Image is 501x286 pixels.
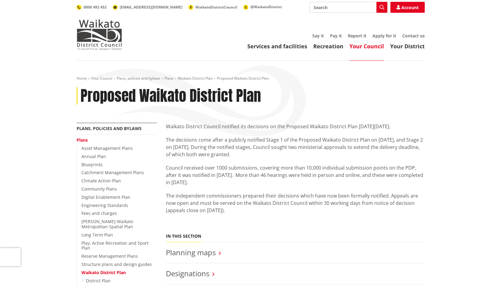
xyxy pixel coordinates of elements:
[81,170,144,175] a: Catchment Management Plans
[166,164,425,186] p: Council received over 1000 submissions, covering more than 10,000 individual submission points on...
[81,219,133,229] a: [PERSON_NAME]-Waikato Metropolitan Spatial Plan
[390,43,425,50] a: Your District
[178,76,213,81] a: Waikato District Plan
[217,76,269,81] span: Proposed Waikato District Plan
[166,192,425,214] p: The independent commissioners prepared their decisions which have now been formally notified. App...
[310,2,387,13] input: Search input
[402,33,425,39] a: Contact us
[250,4,282,9] span: @WaikatoDistrict
[81,87,261,105] h1: Proposed Waikato District Plan
[188,5,237,10] a: WaikatoDistrictCouncil
[77,5,107,10] a: 0800 492 452
[81,202,128,208] a: Engineering Standards
[77,76,425,81] nav: breadcrumb
[81,186,117,192] a: Community Plans
[164,76,173,81] a: Plans
[86,278,111,284] a: District Plan
[81,178,121,184] a: Climate Action Plan
[81,232,113,238] a: Long Term Plan
[120,5,182,10] span: [EMAIL_ADDRESS][DOMAIN_NAME]
[81,145,133,151] a: Asset Management Plans
[84,5,107,10] span: 0800 492 452
[81,162,103,167] a: Blueprints
[243,4,282,9] a: @WaikatoDistrict
[166,123,425,130] p: Waikato District Council notified its decisions on the Proposed Waikato District Plan [DATE][DATE].
[81,194,130,200] a: Digital Enablement Plan
[81,261,152,267] a: Structure plans and design guides
[348,33,366,39] a: Report it
[312,33,324,39] a: Say it
[166,268,209,278] a: Designations
[113,5,182,10] a: [EMAIL_ADDRESS][DOMAIN_NAME]
[91,76,112,81] a: Your Council
[81,153,106,159] a: Annual Plan
[117,76,160,81] a: Plans, policies and bylaws
[247,43,307,50] a: Services and facilities
[166,247,216,257] a: Planning maps
[77,126,142,131] a: Plans, policies and bylaws
[81,210,117,216] a: Fees and charges
[77,76,87,81] a: Home
[81,270,126,275] a: Waikato District Plan
[390,2,425,13] a: Account
[195,5,237,10] span: WaikatoDistrictCouncil
[313,43,343,50] a: Recreation
[166,234,201,239] h5: In this section
[349,43,384,50] a: Your Council
[372,33,396,39] a: Apply for it
[81,240,149,251] a: Play, Active Recreation and Sport Plan
[77,19,122,50] img: Waikato District Council - Te Kaunihera aa Takiwaa o Waikato
[77,137,88,143] a: Plans
[330,33,342,39] a: Pay it
[166,136,425,158] p: The decisions come after a publicly notified Stage 1 of the Proposed Waikato District Plan on [DA...
[81,253,138,259] a: Reserve Management Plans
